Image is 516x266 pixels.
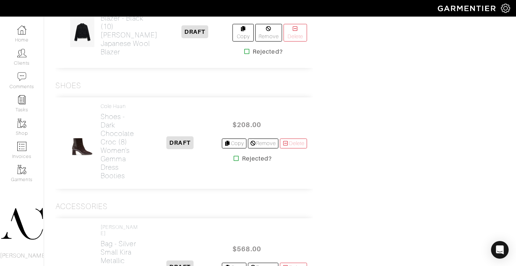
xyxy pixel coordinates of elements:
img: garmentier-logo-header-white-b43fb05a5012e4ada735d5af1a66efaba907eab6374d6393d1fbf88cb4ef424d.png [434,2,501,15]
a: Copy [232,24,254,42]
span: $208.00 [225,117,269,133]
img: orders-icon-0abe47150d42831381b5fb84f609e132dff9fe21cb692f30cb5eec754e2cba89.png [17,142,26,151]
img: JodZdr9D9gx3drBqb3aGCYXp [70,127,95,158]
div: Open Intercom Messenger [491,241,509,259]
img: reminder-icon-8004d30b9f0a5d33ae49ab947aed9ed385cf756f9e5892f1edd6e32f2345188e.png [17,95,26,104]
h3: Accessories [55,202,108,211]
img: comment-icon-a0a6a9ef722e966f86d9cbdc48e553b5cf19dbc54f86b18d962a5391bc8f6eb6.png [17,72,26,81]
h3: Shoes [55,81,81,90]
a: Remove [248,139,278,148]
span: $568.00 [225,241,269,257]
img: clients-icon-6bae9207a08558b7cb47a8932f037763ab4055f8c8b6bfacd5dc20c3e0201464.png [17,48,26,58]
a: rag & bone Blazer - Black (10)[PERSON_NAME] Japanese Wool Blazer [101,5,158,56]
strong: Rejected? [253,47,282,56]
span: DRAFT [181,25,208,38]
h2: Blazer - Black (10) [PERSON_NAME] Japanese Wool Blazer [101,14,158,56]
a: Copy [222,139,246,148]
strong: Rejected? [242,154,272,163]
img: gear-icon-white-bd11855cb880d31180b6d7d6211b90ccbf57a29d726f0c71d8c61bd08dd39cc2.png [501,4,510,13]
span: DRAFT [166,136,193,149]
a: Delete [284,24,307,42]
img: garments-icon-b7da505a4dc4fd61783c78ac3ca0ef83fa9d6f193b1c9dc38574b1d14d53ca28.png [17,119,26,128]
img: garments-icon-b7da505a4dc4fd61783c78ac3ca0ef83fa9d6f193b1c9dc38574b1d14d53ca28.png [17,165,26,174]
h4: [PERSON_NAME] [101,224,138,237]
img: o2wsYEfnCcHYZR7cJJctoENY [70,17,95,47]
a: Remove [255,24,282,42]
a: Cole Haan Shoes - Dark Chocolate Croc (8)Women's Gemma Dress Booties [101,103,138,180]
h4: Cole Haan [101,103,138,109]
a: Delete [280,139,307,148]
img: dashboard-icon-dbcd8f5a0b271acd01030246c82b418ddd0df26cd7fceb0bd07c9910d44c42f6.png [17,25,26,35]
h2: Shoes - Dark Chocolate Croc (8) Women's Gemma Dress Booties [101,112,138,180]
